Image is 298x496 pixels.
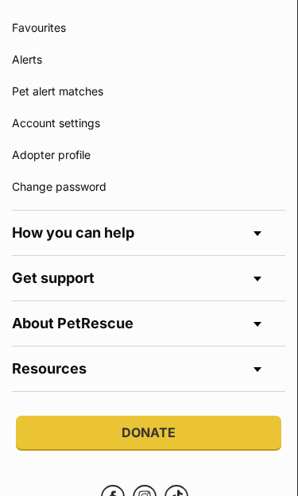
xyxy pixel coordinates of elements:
a: Account settings [12,107,285,139]
a: Favourites [12,12,285,44]
a: Adopter profile [12,139,285,171]
h4: Get support [12,256,285,300]
a: Pet alert matches [12,76,285,107]
a: Alerts [12,44,285,76]
h4: Resources [12,347,285,391]
a: Donate [16,416,281,449]
h4: About PetRescue [12,301,285,346]
h4: How you can help [12,211,285,255]
a: Change password [12,171,285,203]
